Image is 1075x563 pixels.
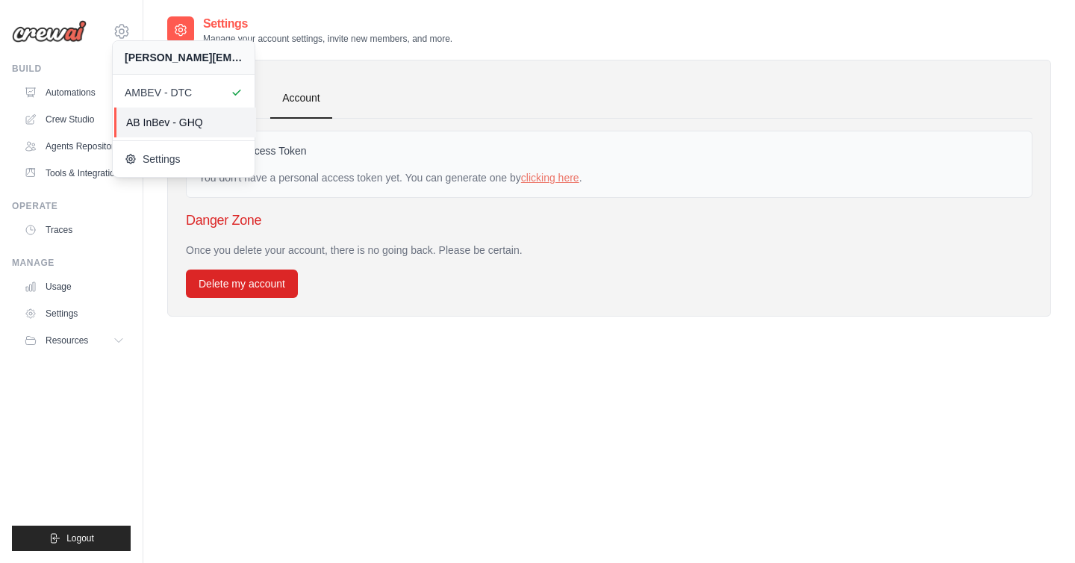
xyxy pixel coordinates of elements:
a: Settings [18,302,131,326]
a: Settings [113,144,255,174]
span: Resources [46,335,88,346]
div: [PERSON_NAME][EMAIL_ADDRESS][PERSON_NAME][DOMAIN_NAME] [125,50,243,65]
span: Logout [66,532,94,544]
a: Usage [18,275,131,299]
span: AMBEV - DTC [125,85,243,100]
button: Logout [12,526,131,551]
a: AMBEV - DTC [113,78,255,108]
div: Manage [12,257,131,269]
a: Agents Repository [18,134,131,158]
p: Manage your account settings, invite new members, and more. [203,33,452,45]
span: AB InBev - GHQ [126,115,244,130]
div: Build [12,63,131,75]
img: Logo [12,20,87,43]
h2: Settings [203,15,452,33]
div: Operate [12,200,131,212]
a: AB InBev - GHQ [114,108,256,137]
h3: Danger Zone [186,210,1032,231]
div: You don't have a personal access token yet. You can generate one by . [199,170,1020,185]
a: Traces [18,218,131,242]
span: Settings [125,152,243,167]
a: Account [270,78,332,119]
a: Tools & Integrations [18,161,131,185]
a: Crew Studio [18,108,131,131]
button: Resources [18,329,131,352]
a: Automations [18,81,131,105]
button: Delete my account [186,270,298,298]
p: Once you delete your account, there is no going back. Please be certain. [186,243,1032,258]
a: clicking here [521,172,579,184]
